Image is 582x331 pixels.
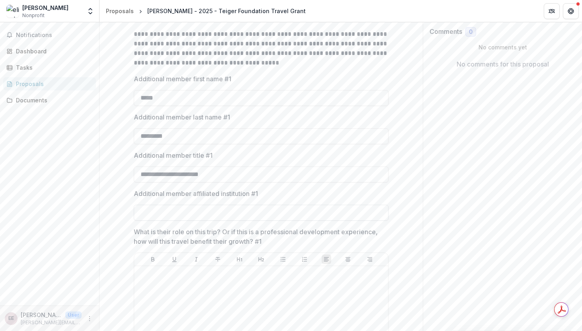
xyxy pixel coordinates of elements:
[457,59,549,69] p: No comments for this proposal
[8,316,14,321] div: Elizabet Elliott
[16,47,90,55] div: Dashboard
[365,255,375,264] button: Align Right
[85,3,96,19] button: Open entity switcher
[3,94,96,107] a: Documents
[134,74,231,84] p: Additional member first name #1
[147,7,306,15] div: [PERSON_NAME] - 2025 - Teiger Foundation Travel Grant
[16,63,90,72] div: Tasks
[103,5,137,17] a: Proposals
[322,255,331,264] button: Align Left
[6,5,19,18] img: elizabet elliott
[278,255,288,264] button: Bullet List
[191,255,201,264] button: Italicize
[134,227,384,246] p: What is their role on this trip? Or if this is a professional development experience, how will th...
[256,255,266,264] button: Heading 2
[3,45,96,58] a: Dashboard
[343,255,353,264] button: Align Center
[22,12,45,19] span: Nonprofit
[21,319,82,326] p: [PERSON_NAME][EMAIL_ADDRESS][DOMAIN_NAME]
[134,151,213,160] p: Additional member title #1
[22,4,68,12] div: [PERSON_NAME]
[3,61,96,74] a: Tasks
[103,5,309,17] nav: breadcrumb
[134,112,230,122] p: Additional member last name #1
[544,3,560,19] button: Partners
[300,255,309,264] button: Ordered List
[16,32,93,39] span: Notifications
[85,314,94,323] button: More
[430,43,576,51] p: No comments yet
[170,255,179,264] button: Underline
[563,3,579,19] button: Get Help
[134,189,258,198] p: Additional member affiliated institution #1
[65,311,82,319] p: User
[106,7,134,15] div: Proposals
[235,255,244,264] button: Heading 1
[148,255,158,264] button: Bold
[3,77,96,90] a: Proposals
[430,28,462,35] h2: Comments
[21,311,62,319] p: [PERSON_NAME]
[469,29,473,35] span: 0
[213,255,223,264] button: Strike
[16,96,90,104] div: Documents
[16,80,90,88] div: Proposals
[3,29,96,41] button: Notifications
